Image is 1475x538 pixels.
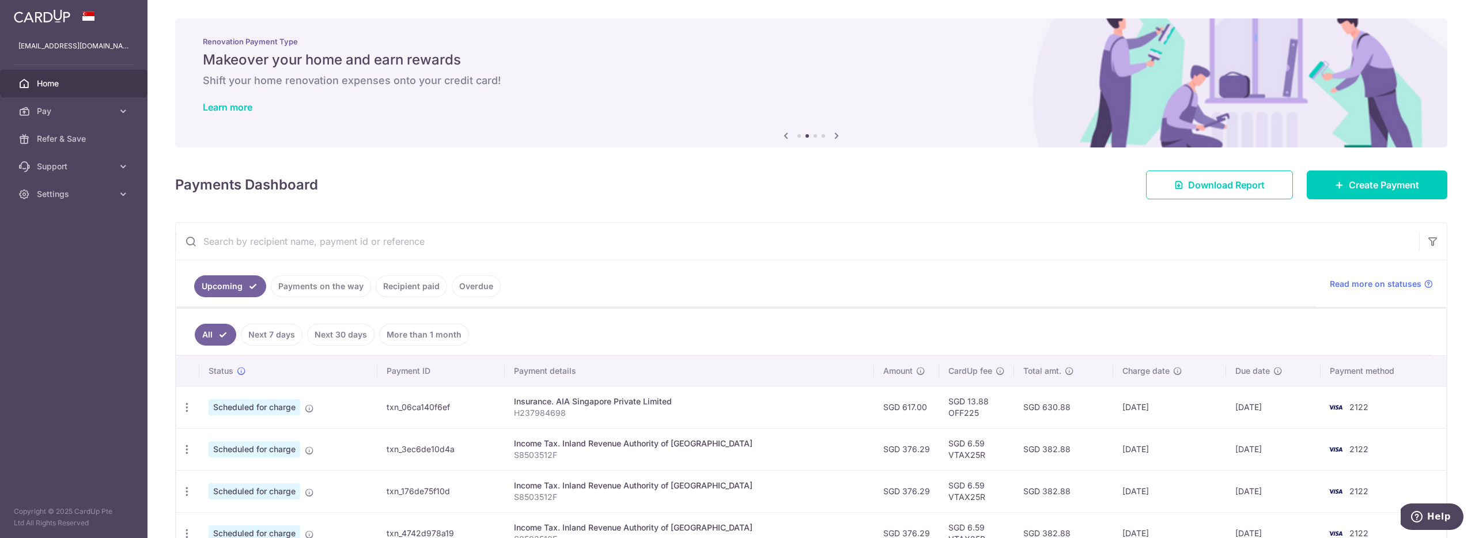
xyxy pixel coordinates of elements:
td: [DATE] [1113,470,1226,512]
span: Scheduled for charge [209,483,300,499]
h5: Makeover your home and earn rewards [203,51,1420,69]
td: SGD 376.29 [874,470,939,512]
p: Renovation Payment Type [203,37,1420,46]
a: Create Payment [1307,171,1447,199]
p: S8503512F [514,449,865,461]
td: txn_3ec6de10d4a [377,428,505,470]
td: [DATE] [1226,428,1321,470]
a: Recipient paid [376,275,447,297]
img: Bank Card [1324,442,1347,456]
span: Status [209,365,233,377]
img: CardUp [14,9,70,23]
a: Next 7 days [241,324,302,346]
a: Learn more [203,101,252,113]
h6: Shift your home renovation expenses onto your credit card! [203,74,1420,88]
div: Insurance. AIA Singapore Private Limited [514,396,865,407]
span: Create Payment [1349,178,1419,192]
td: SGD 6.59 VTAX25R [939,428,1014,470]
span: Amount [883,365,913,377]
img: Bank Card [1324,484,1347,498]
td: [DATE] [1113,386,1226,428]
span: Home [37,78,113,89]
td: [DATE] [1226,386,1321,428]
span: Total amt. [1023,365,1061,377]
input: Search by recipient name, payment id or reference [176,223,1419,260]
a: Overdue [452,275,501,297]
span: Pay [37,105,113,117]
span: Download Report [1188,178,1265,192]
div: Income Tax. Inland Revenue Authority of [GEOGRAPHIC_DATA] [514,522,865,533]
span: 2122 [1349,528,1368,538]
th: Payment ID [377,356,505,386]
img: Bank Card [1324,400,1347,414]
span: Due date [1235,365,1270,377]
iframe: Opens a widget where you can find more information [1401,503,1463,532]
td: SGD 6.59 VTAX25R [939,470,1014,512]
span: Scheduled for charge [209,441,300,457]
div: Income Tax. Inland Revenue Authority of [GEOGRAPHIC_DATA] [514,438,865,449]
td: txn_176de75f10d [377,470,505,512]
span: Scheduled for charge [209,399,300,415]
span: Support [37,161,113,172]
div: Income Tax. Inland Revenue Authority of [GEOGRAPHIC_DATA] [514,480,865,491]
td: [DATE] [1113,428,1226,470]
a: Upcoming [194,275,266,297]
a: Read more on statuses [1330,278,1433,290]
td: SGD 376.29 [874,428,939,470]
span: Read more on statuses [1330,278,1421,290]
a: Payments on the way [271,275,371,297]
span: CardUp fee [948,365,992,377]
p: S8503512F [514,491,865,503]
th: Payment method [1321,356,1446,386]
span: 2122 [1349,444,1368,454]
span: 2122 [1349,402,1368,412]
td: SGD 630.88 [1014,386,1113,428]
a: Next 30 days [307,324,375,346]
h4: Payments Dashboard [175,175,318,195]
td: SGD 382.88 [1014,428,1113,470]
td: [DATE] [1226,470,1321,512]
a: All [195,324,236,346]
p: [EMAIL_ADDRESS][DOMAIN_NAME] [18,40,129,52]
td: SGD 13.88 OFF225 [939,386,1014,428]
span: Charge date [1122,365,1170,377]
a: More than 1 month [379,324,469,346]
span: Refer & Save [37,133,113,145]
span: 2122 [1349,486,1368,496]
a: Download Report [1146,171,1293,199]
img: Renovation banner [175,18,1447,147]
td: SGD 617.00 [874,386,939,428]
th: Payment details [505,356,874,386]
td: txn_06ca140f6ef [377,386,505,428]
p: H237984698 [514,407,865,419]
td: SGD 382.88 [1014,470,1113,512]
span: Settings [37,188,113,200]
